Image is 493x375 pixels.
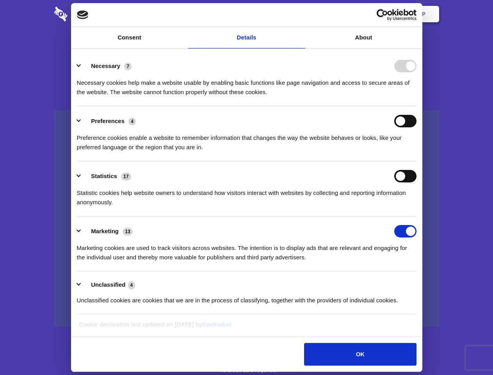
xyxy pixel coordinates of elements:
span: 13 [123,228,133,236]
div: Unclassified cookies are cookies that we are in the process of classifying, together with the pro... [77,290,416,305]
a: Usercentrics Cookiebot - opens in a new window [348,9,416,21]
span: 7 [124,62,132,70]
div: Preference cookies enable a website to remember information that changes the way the website beha... [77,127,416,152]
a: Login [354,2,388,26]
img: logo-wordmark-white-trans-d4663122ce5f474addd5e946df7df03e33cb6a1c49d2221995e7729f52c070b2.svg [54,7,121,21]
h4: Auto-redaction of sensitive data, encrypted data sharing and self-destructing private chats. Shar... [54,71,439,97]
div: Marketing cookies are used to track visitors across websites. The intention is to display ads tha... [77,237,416,262]
label: Statistics [91,173,117,179]
button: Necessary (7) [77,60,137,72]
h1: Eliminate Slack Data Loss. [54,35,439,63]
button: Unclassified (4) [77,280,140,290]
label: Preferences [91,118,125,124]
span: 4 [128,118,136,125]
div: Statistic cookies help website owners to understand how visitors interact with websites by collec... [77,182,416,207]
iframe: Drift Widget Chat Controller [454,336,484,366]
button: Marketing (13) [77,225,138,237]
div: Necessary cookies help make a website usable by enabling basic functions like page navigation and... [77,72,416,97]
button: OK [304,343,416,366]
label: Marketing [91,228,119,234]
button: Statistics (17) [77,170,136,182]
a: Wistia video thumbnail [54,110,439,327]
span: 4 [128,281,135,289]
div: Cookie declaration last updated on [DATE] by [73,320,420,335]
label: Necessary [91,62,120,69]
a: Contact [317,2,352,26]
button: Preferences (4) [77,115,141,127]
a: Cookiebot [202,321,232,328]
a: Details [188,27,305,48]
a: Consent [71,27,188,48]
span: 17 [121,173,131,180]
a: About [305,27,422,48]
a: Pricing [229,2,263,26]
img: logo [77,11,89,19]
